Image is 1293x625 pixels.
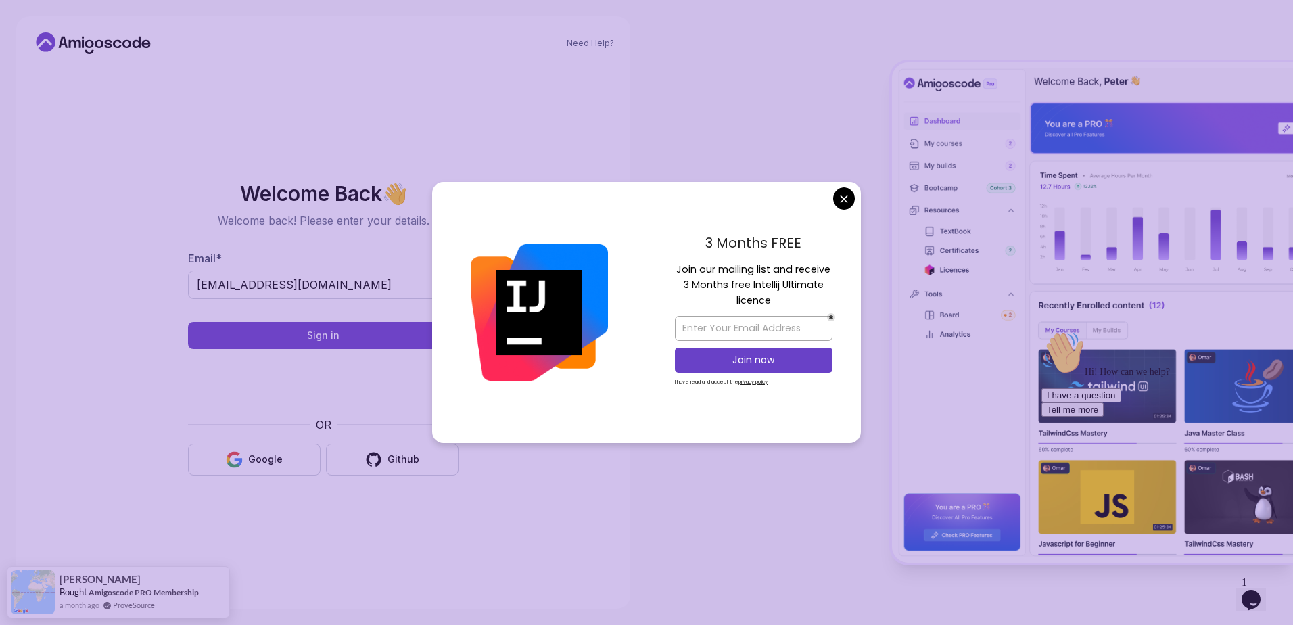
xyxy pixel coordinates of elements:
[387,453,419,466] div: Github
[221,357,425,409] iframe: Widget containing checkbox for hCaptcha security challenge
[1036,326,1279,564] iframe: chat widget
[567,38,614,49] a: Need Help?
[60,599,99,611] span: a month ago
[379,177,412,208] span: 👋
[60,574,141,585] span: [PERSON_NAME]
[307,329,339,342] div: Sign in
[5,76,68,91] button: Tell me more
[892,62,1293,562] img: Amigoscode Dashboard
[248,453,283,466] div: Google
[11,570,55,614] img: provesource social proof notification image
[188,271,459,299] input: Enter your email
[5,5,49,49] img: :wave:
[326,444,459,476] button: Github
[5,62,85,76] button: I have a question
[188,252,222,265] label: Email *
[5,5,249,91] div: 👋Hi! How can we help?I have a questionTell me more
[188,212,459,229] p: Welcome back! Please enter your details.
[5,41,134,51] span: Hi! How can we help?
[188,444,321,476] button: Google
[188,322,459,349] button: Sign in
[1236,571,1279,611] iframe: chat widget
[188,183,459,204] h2: Welcome Back
[113,599,155,611] a: ProveSource
[32,32,154,54] a: Home link
[60,586,87,597] span: Bought
[89,587,199,597] a: Amigoscode PRO Membership
[316,417,331,433] p: OR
